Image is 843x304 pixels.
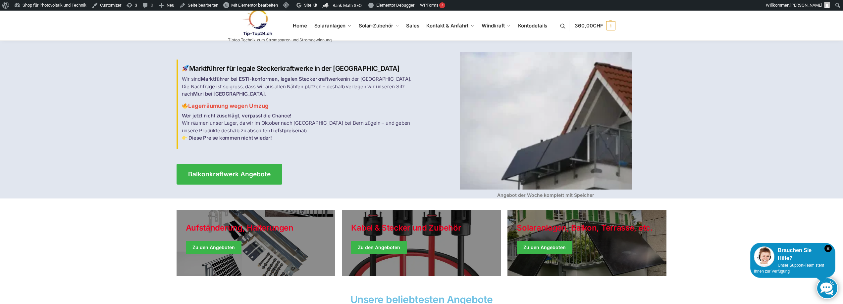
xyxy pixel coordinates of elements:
span: Kontodetails [518,22,548,29]
p: Tiptop Technik zum Stromsparen und Stromgewinnung [228,38,332,42]
strong: Tiefstpreisen [270,127,301,134]
span: 1 [606,21,615,30]
span: CHF [593,22,603,29]
h2: Marktführer für legale Steckerkraftwerke in der [GEOGRAPHIC_DATA] [182,65,418,73]
span: Mit Elementor bearbeiten [231,3,278,8]
img: Home 2 [182,103,188,109]
a: Windkraft [479,11,514,41]
i: Schließen [824,245,832,252]
a: Balkonkraftwerk Angebote [177,164,282,185]
img: Customer service [754,246,774,267]
a: Holiday Style [342,210,501,276]
img: Solaranlagen, Speicheranlagen und Energiesparprodukte [228,9,286,36]
strong: Angebot der Woche komplett mit Speicher [497,192,594,198]
a: Kontakt & Anfahrt [424,11,477,41]
img: Benutzerbild von Rupert Spoddig [824,2,830,8]
strong: Wer jetzt nicht zuschlägt, verpasst die Chance! [182,112,292,119]
h3: Lagerräumung wegen Umzug [182,102,418,110]
p: Wir räumen unser Lager, da wir im Oktober nach [GEOGRAPHIC_DATA] bei Bern zügeln – und geben unse... [182,112,418,142]
p: Wir sind in der [GEOGRAPHIC_DATA]. Die Nachfrage ist so gross, dass wir aus allen Nähten platzen ... [182,75,418,98]
a: 360,00CHF 1 [575,16,615,36]
img: Home 3 [182,135,187,140]
strong: Diese Preise kommen nicht wieder! [188,135,272,141]
a: Sales [403,11,422,41]
span: Kontakt & Anfahrt [426,22,468,29]
div: 3 [439,2,445,8]
a: Solar-Zubehör [356,11,402,41]
div: Brauchen Sie Hilfe? [754,246,832,262]
img: Home 4 [460,52,632,190]
a: Holiday Style [177,210,336,276]
span: [PERSON_NAME] [790,3,822,8]
a: Kontodetails [515,11,550,41]
span: Windkraft [482,22,505,29]
span: Unser Support-Team steht Ihnen zur Verfügung [754,263,824,274]
span: 360,00 [575,22,603,29]
img: Home 1 [182,65,189,71]
span: Balkonkraftwerk Angebote [188,171,271,177]
a: Solaranlagen [311,11,354,41]
span: Rank Math SEO [333,3,362,8]
span: Sales [406,22,419,29]
nav: Cart contents [575,11,615,41]
span: Site Kit [304,3,317,8]
strong: Muri bei [GEOGRAPHIC_DATA] [193,91,265,97]
a: Winter Jackets [507,210,666,276]
strong: Marktführer bei ESTI-konformen, legalen Steckerkraftwerken [201,76,346,82]
span: Solar-Zubehör [359,22,393,29]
